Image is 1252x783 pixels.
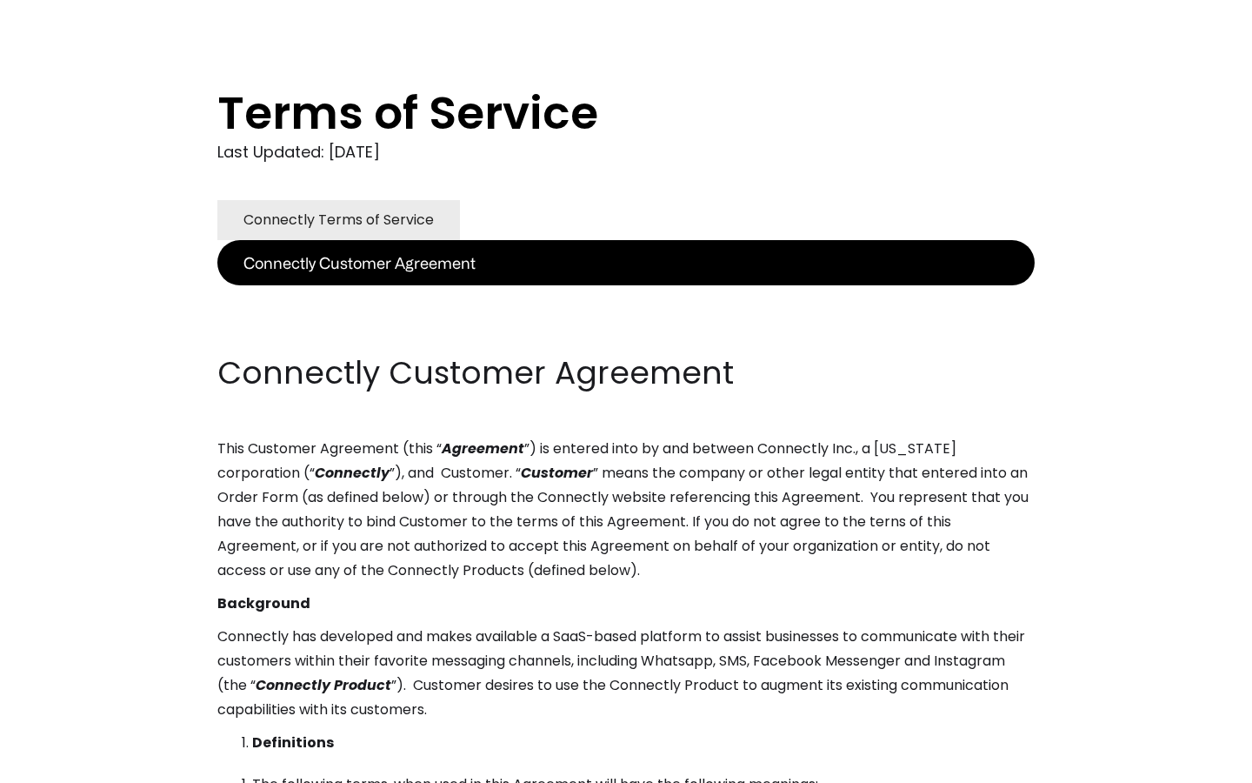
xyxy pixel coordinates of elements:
[252,733,334,753] strong: Definitions
[217,351,1035,395] h2: Connectly Customer Agreement
[35,753,104,777] ul: Language list
[243,251,476,275] div: Connectly Customer Agreement
[17,751,104,777] aside: Language selected: English
[315,463,390,483] em: Connectly
[217,285,1035,310] p: ‍
[217,318,1035,343] p: ‍
[256,675,391,695] em: Connectly Product
[442,438,524,458] em: Agreement
[217,437,1035,583] p: This Customer Agreement (this “ ”) is entered into by and between Connectly Inc., a [US_STATE] co...
[217,625,1035,722] p: Connectly has developed and makes available a SaaS-based platform to assist businesses to communi...
[217,87,965,139] h1: Terms of Service
[521,463,593,483] em: Customer
[243,208,434,232] div: Connectly Terms of Service
[217,593,310,613] strong: Background
[217,139,1035,165] div: Last Updated: [DATE]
